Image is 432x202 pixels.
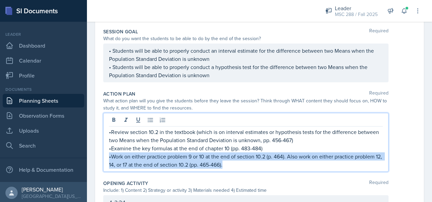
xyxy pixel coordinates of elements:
div: Include: 1) Content 2) Strategy or activity 3) Materials needed 4) Estimated time [103,187,389,194]
label: Opening Activity [103,180,148,187]
div: What action plan will you give the students before they leave the session? Think through WHAT con... [103,97,389,112]
a: Observation Forms [3,109,84,122]
p: •Examine the key formulas at the end of chapter 10 (pp. 483-484) [109,144,383,152]
div: MSC 288 / Fall 2025 [335,11,378,18]
a: Profile [3,69,84,82]
div: Leader [3,31,84,37]
div: What do you want the students to be able to do by the end of the session? [103,35,389,42]
a: Calendar [3,54,84,67]
span: Required [369,28,389,35]
p: •Work on either practice problem 9 or 10 at the end of section 10.2 (p. 464). Also work on either... [109,152,383,169]
a: Search [3,139,84,152]
p: •Review section 10.2 in the textbook (which is on interval estimates or hypothesis tests for the ... [109,128,383,144]
div: Help & Documentation [3,163,84,176]
a: Uploads [3,124,84,137]
a: Dashboard [3,39,84,52]
label: Action Plan [103,90,136,97]
p: • Students will be able to properly conduct a hypothesis test for the difference between two Mean... [109,63,383,79]
label: Session Goal [103,28,138,35]
div: Leader [335,4,378,12]
span: Required [369,180,389,187]
div: [PERSON_NAME] [22,186,82,193]
p: • Students will be able to properly conduct an interval estimate for the difference between two M... [109,47,383,63]
a: Planning Sheets [3,94,84,107]
div: Documents [3,86,84,92]
div: [GEOGRAPHIC_DATA][US_STATE] in [GEOGRAPHIC_DATA] [22,193,82,200]
span: Required [369,90,389,97]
